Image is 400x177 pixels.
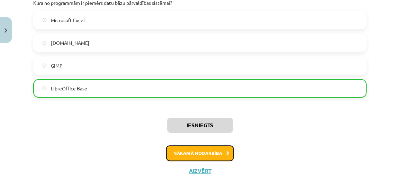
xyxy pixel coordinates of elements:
span: Microsoft Excel [51,17,85,24]
input: LibreOffice Base [42,86,47,91]
input: Microsoft Excel [42,18,47,22]
button: Nākamā nodarbība [166,145,234,161]
span: GIMP [51,62,63,69]
button: Aizvērt [187,167,213,174]
span: LibreOffice Base [51,85,87,92]
input: [DOMAIN_NAME] [42,41,47,45]
img: icon-close-lesson-0947bae3869378f0d4975bcd49f059093ad1ed9edebbc8119c70593378902aed.svg [4,28,7,33]
span: [DOMAIN_NAME] [51,39,89,47]
input: GIMP [42,63,47,68]
button: Iesniegts [167,118,233,133]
